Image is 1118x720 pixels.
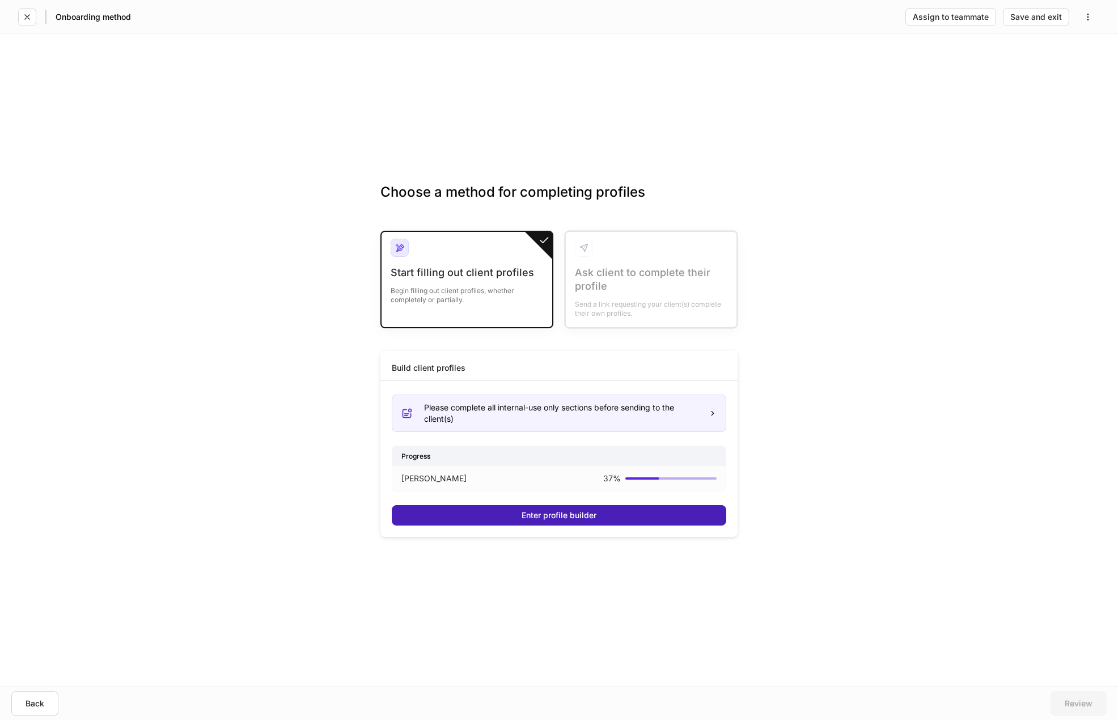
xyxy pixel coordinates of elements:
div: Start filling out client profiles [391,266,543,279]
div: Please complete all internal-use only sections before sending to the client(s) [424,402,700,425]
h3: Choose a method for completing profiles [380,183,738,219]
div: Save and exit [1010,13,1062,21]
div: Build client profiles [392,362,465,374]
h5: Onboarding method [56,11,131,23]
div: Begin filling out client profiles, whether completely or partially. [391,279,543,304]
div: Back [26,700,44,708]
p: [PERSON_NAME] [401,473,467,484]
div: Assign to teammate [913,13,989,21]
p: 37 % [603,473,621,484]
button: Enter profile builder [392,505,726,526]
button: Back [11,691,58,716]
button: Save and exit [1003,8,1069,26]
div: Progress [392,446,726,466]
div: Enter profile builder [522,511,596,519]
button: Assign to teammate [905,8,996,26]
